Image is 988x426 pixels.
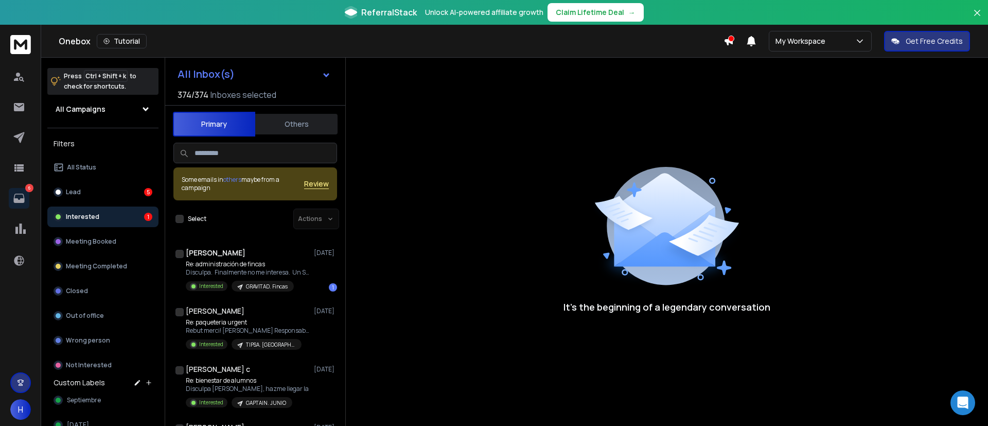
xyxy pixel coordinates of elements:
p: All Status [67,163,96,172]
button: Interested1 [47,207,158,227]
p: Get Free Credits [906,36,963,46]
button: Get Free Credits [884,31,970,52]
button: Out of office [47,305,158,326]
button: Not Interested [47,355,158,376]
button: Close banner [971,6,984,31]
a: 6 [9,188,29,209]
p: Meeting Completed [66,262,127,270]
p: Interested [199,399,223,406]
button: Meeting Booked [47,231,158,252]
button: Claim Lifetime Deal→ [548,3,644,22]
p: Not Interested [66,361,112,369]
span: → [628,7,636,18]
p: Rebut merci! [PERSON_NAME] Responsable [186,327,309,335]
p: [DATE] [314,365,337,373]
p: Interested [66,213,99,221]
p: GRAVITAD. Fincas [246,283,288,291]
button: All Campaigns [47,99,158,120]
p: Out of office [66,312,104,320]
div: 5 [144,188,152,196]
p: Interested [199,340,223,348]
button: H [10,399,31,420]
p: Unlock AI-powered affiliate growth [425,7,543,18]
h1: [PERSON_NAME] [186,248,245,258]
button: Closed [47,281,158,301]
h1: [PERSON_NAME] c [186,364,250,374]
p: Re: paqueteria urgent [186,318,309,327]
span: Septiembre [67,396,101,404]
p: Lead [66,188,81,196]
button: All Inbox(s) [169,64,339,84]
span: ReferralStack [361,6,417,19]
p: Disculpa. Finalmente no me interesa. Un Saludo > [186,268,309,277]
p: Re: administración de fincas [186,260,309,268]
p: Disculpa [PERSON_NAME], hazme llegar la [186,385,309,393]
p: Closed [66,287,88,295]
p: GAPTAIN. JUNIO [246,399,286,407]
button: Lead5 [47,182,158,202]
div: 1 [144,213,152,221]
h3: Filters [47,137,158,151]
span: others [223,175,241,184]
div: Onebox [59,34,724,48]
button: Review [304,179,329,189]
p: It’s the beginning of a legendary conversation [563,300,770,314]
button: Septiembre [47,390,158,411]
p: [DATE] [314,307,337,315]
p: Wrong person [66,336,110,345]
div: Some emails in maybe from a campaign [182,176,304,192]
p: My Workspace [775,36,830,46]
p: Interested [199,282,223,290]
button: Wrong person [47,330,158,351]
h1: [PERSON_NAME] [186,306,244,316]
h1: All Campaigns [56,104,105,114]
p: TIPSA. [GEOGRAPHIC_DATA] [246,341,295,349]
p: [DATE] [314,249,337,257]
button: Meeting Completed [47,256,158,277]
button: Primary [173,112,255,137]
h3: Inboxes selected [210,89,276,101]
span: 374 / 374 [178,89,208,101]
div: 1 [329,283,337,292]
button: Others [255,113,338,135]
h1: All Inbox(s) [178,69,235,79]
p: 6 [25,184,33,192]
p: Meeting Booked [66,237,116,246]
h3: Custom Labels [54,378,105,388]
div: Open Intercom Messenger [950,390,975,415]
button: Tutorial [97,34,147,48]
button: All Status [47,157,158,178]
label: Select [188,215,206,223]
p: Re: bienestar de alumnos [186,377,309,385]
span: Ctrl + Shift + k [84,70,128,82]
p: Press to check for shortcuts. [64,71,136,92]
